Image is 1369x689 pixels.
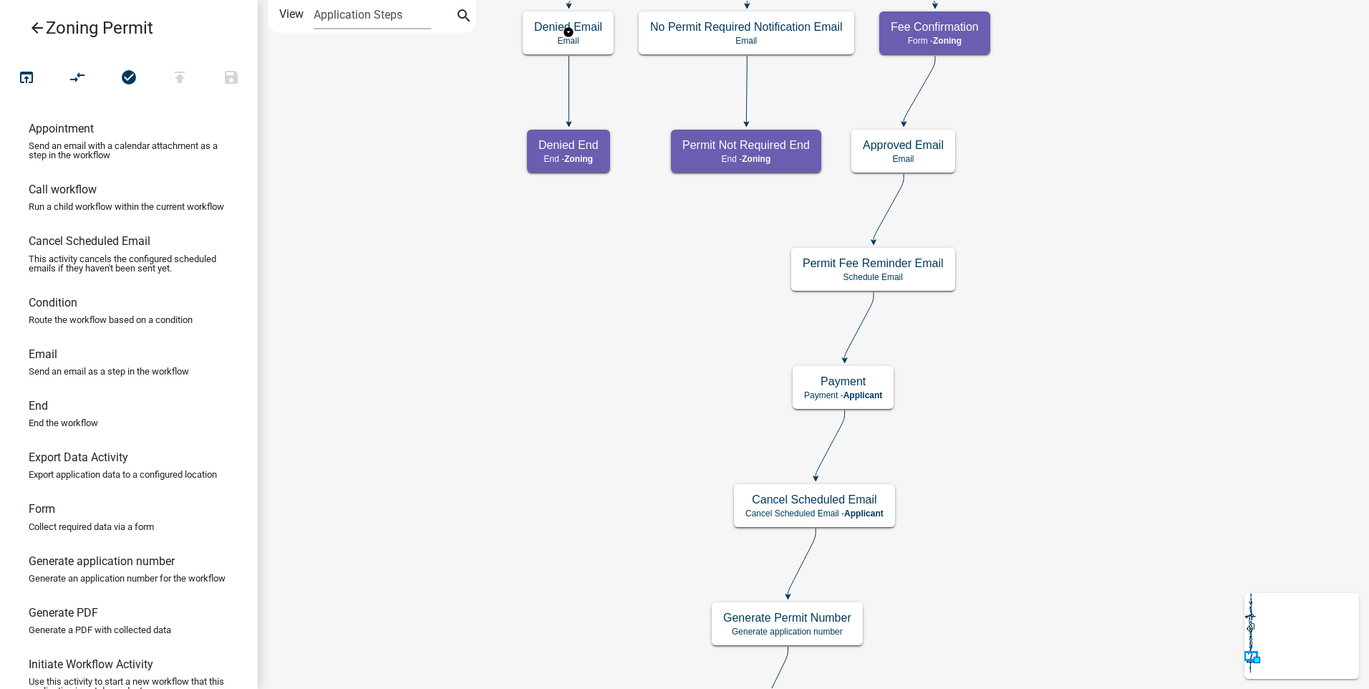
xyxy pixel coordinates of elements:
[650,20,843,34] h5: No Permit Required Notification Email
[534,36,602,46] p: Email
[29,502,55,516] h6: Form
[843,390,883,400] span: Applicant
[29,625,171,635] p: Generate a PDF with collected data
[863,138,944,152] h5: Approved Email
[803,256,944,270] h5: Permit Fee Reminder Email
[29,606,98,620] h6: Generate PDF
[863,154,944,164] p: Email
[650,36,843,46] p: Email
[803,272,944,282] p: Schedule Email
[534,20,602,34] h5: Denied Email
[933,36,962,46] span: Zoning
[11,11,235,44] a: Zoning Permit
[891,20,979,34] h5: Fee Confirmation
[538,154,599,164] p: End -
[1,63,257,97] div: Workflow actions
[455,7,473,27] i: search
[29,522,154,531] p: Collect required data via a form
[891,36,979,46] p: Form -
[29,19,46,39] i: arrow_back
[745,509,884,519] p: Cancel Scheduled Email -
[29,122,94,135] h6: Appointment
[29,141,229,160] p: Send an email with a calendar attachment as a step in the workflow
[103,63,155,94] button: No problems
[154,63,205,94] button: Publish
[29,367,189,376] p: Send an email as a step in the workflow
[682,138,810,152] h5: Permit Not Required End
[29,315,193,324] p: Route the workflow based on a condition
[205,63,257,94] button: Save
[742,154,770,164] span: Zoning
[745,493,884,506] h5: Cancel Scheduled Email
[29,574,226,583] p: Generate an application number for the workflow
[120,69,137,89] i: check_circle
[52,63,103,94] button: Auto Layout
[29,347,57,361] h6: Email
[69,69,87,89] i: compare_arrows
[453,6,475,29] button: search
[18,69,35,89] i: open_in_browser
[29,450,128,464] h6: Export Data Activity
[29,296,77,309] h6: Condition
[29,234,150,248] h6: Cancel Scheduled Email
[804,390,882,400] p: Payment -
[538,138,599,152] h5: Denied End
[29,183,97,196] h6: Call workflow
[682,154,810,164] p: End -
[723,611,851,625] h5: Generate Permit Number
[804,375,882,388] h5: Payment
[171,69,188,89] i: publish
[29,657,153,671] h6: Initiate Workflow Activity
[29,470,217,479] p: Export application data to a configured location
[1,63,52,94] button: Test Workflow
[29,554,175,568] h6: Generate application number
[564,154,593,164] span: Zoning
[29,202,224,211] p: Run a child workflow within the current workflow
[223,69,240,89] i: save
[29,254,229,273] p: This activity cancels the configured scheduled emails if they haven't been sent yet.
[844,509,884,519] span: Applicant
[29,418,98,428] p: End the workflow
[723,627,851,637] p: Generate application number
[29,399,48,413] h6: End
